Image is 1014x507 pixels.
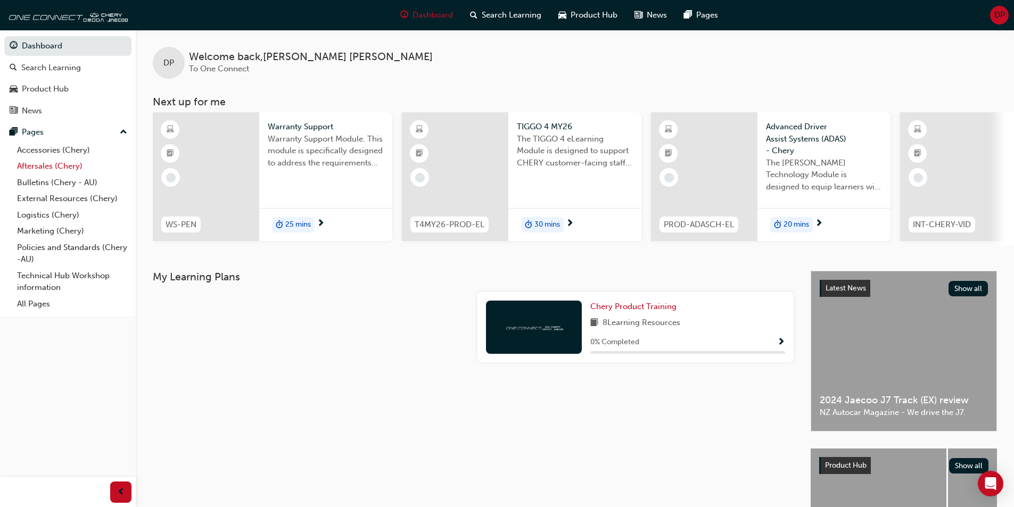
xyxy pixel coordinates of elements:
[10,85,18,94] span: car-icon
[470,9,477,22] span: search-icon
[634,9,642,22] span: news-icon
[163,57,174,69] span: DP
[13,223,131,239] a: Marketing (Chery)
[4,122,131,142] button: Pages
[153,112,392,241] a: WS-PENWarranty SupportWarranty Support Module. This module is specifically designed to address th...
[10,63,17,73] span: search-icon
[820,394,988,406] span: 2024 Jaecoo J7 Track (EX) review
[4,34,131,122] button: DashboardSearch LearningProduct HubNews
[665,147,672,161] span: booktick-icon
[416,123,423,137] span: learningResourceType_ELEARNING-icon
[590,302,677,311] span: Chery Product Training
[664,173,674,182] span: learningRecordVerb_NONE-icon
[285,219,311,231] span: 25 mins
[590,317,598,330] span: book-icon
[590,301,681,313] a: Chery Product Training
[784,219,809,231] span: 20 mins
[10,128,18,137] span: pages-icon
[117,486,125,499] span: prev-icon
[774,218,781,232] span: duration-icon
[647,9,667,21] span: News
[189,64,249,73] span: To One Connect
[189,51,433,63] span: Welcome back , [PERSON_NAME] [PERSON_NAME]
[317,219,325,229] span: next-icon
[400,9,408,22] span: guage-icon
[13,268,131,296] a: Technical Hub Workshop information
[136,96,1014,108] h3: Next up for me
[21,62,81,74] div: Search Learning
[392,4,461,26] a: guage-iconDashboard
[949,281,988,296] button: Show all
[913,173,923,182] span: learningRecordVerb_NONE-icon
[696,9,718,21] span: Pages
[166,173,176,182] span: learningRecordVerb_NONE-icon
[766,157,882,193] span: The [PERSON_NAME] Technology Module is designed to equip learners with essential knowledge about ...
[566,219,574,229] span: next-icon
[10,41,18,51] span: guage-icon
[22,83,69,95] div: Product Hub
[994,9,1005,21] span: DP
[777,338,785,347] span: Show Progress
[13,190,131,207] a: External Resources (Chery)
[13,142,131,159] a: Accessories (Chery)
[525,218,532,232] span: duration-icon
[167,147,174,161] span: booktick-icon
[664,219,734,231] span: PROD-ADASCH-EL
[10,106,18,116] span: news-icon
[517,121,633,133] span: TIGGO 4 MY26
[825,461,867,470] span: Product Hub
[482,9,541,21] span: Search Learning
[22,105,42,117] div: News
[571,9,617,21] span: Product Hub
[22,126,44,138] div: Pages
[416,147,423,161] span: booktick-icon
[4,36,131,56] a: Dashboard
[820,280,988,297] a: Latest NewsShow all
[777,336,785,349] button: Show Progress
[626,4,675,26] a: news-iconNews
[826,284,866,293] span: Latest News
[550,4,626,26] a: car-iconProduct Hub
[766,121,882,157] span: Advanced Driver Assist Systems (ADAS) - Chery
[4,79,131,99] a: Product Hub
[415,173,425,182] span: learningRecordVerb_NONE-icon
[914,123,921,137] span: learningResourceType_ELEARNING-icon
[13,174,131,191] a: Bulletins (Chery - AU)
[603,317,680,330] span: 8 Learning Resources
[534,219,560,231] span: 30 mins
[819,457,988,474] a: Product HubShow all
[815,219,823,229] span: next-icon
[120,126,127,139] span: up-icon
[268,121,384,133] span: Warranty Support
[913,219,971,231] span: INT-CHERY-VID
[413,9,453,21] span: Dashboard
[914,147,921,161] span: booktick-icon
[153,271,794,283] h3: My Learning Plans
[5,4,128,26] img: oneconnect
[978,471,1003,496] div: Open Intercom Messenger
[4,58,131,78] a: Search Learning
[276,218,283,232] span: duration-icon
[167,123,174,137] span: learningResourceType_ELEARNING-icon
[590,336,639,348] span: 0 % Completed
[166,219,196,231] span: WS-PEN
[13,158,131,174] a: Aftersales (Chery)
[13,207,131,223] a: Logistics (Chery)
[13,296,131,312] a: All Pages
[461,4,550,26] a: search-iconSearch Learning
[558,9,566,22] span: car-icon
[13,239,131,268] a: Policies and Standards (Chery -AU)
[415,219,484,231] span: T4MY26-PROD-EL
[990,6,1009,24] button: DP
[811,271,997,431] a: Latest NewsShow all2024 Jaecoo J7 Track (EX) reviewNZ Autocar Magazine - We drive the J7.
[4,101,131,121] a: News
[820,406,988,419] span: NZ Autocar Magazine - We drive the J7.
[505,322,563,332] img: oneconnect
[268,133,384,169] span: Warranty Support Module. This module is specifically designed to address the requirements and pro...
[517,133,633,169] span: The TIGGO 4 eLearning Module is designed to support CHERY customer-facing staff with the product ...
[651,112,891,241] a: PROD-ADASCH-ELAdvanced Driver Assist Systems (ADAS) - CheryThe [PERSON_NAME] Technology Module is...
[949,458,989,473] button: Show all
[675,4,727,26] a: pages-iconPages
